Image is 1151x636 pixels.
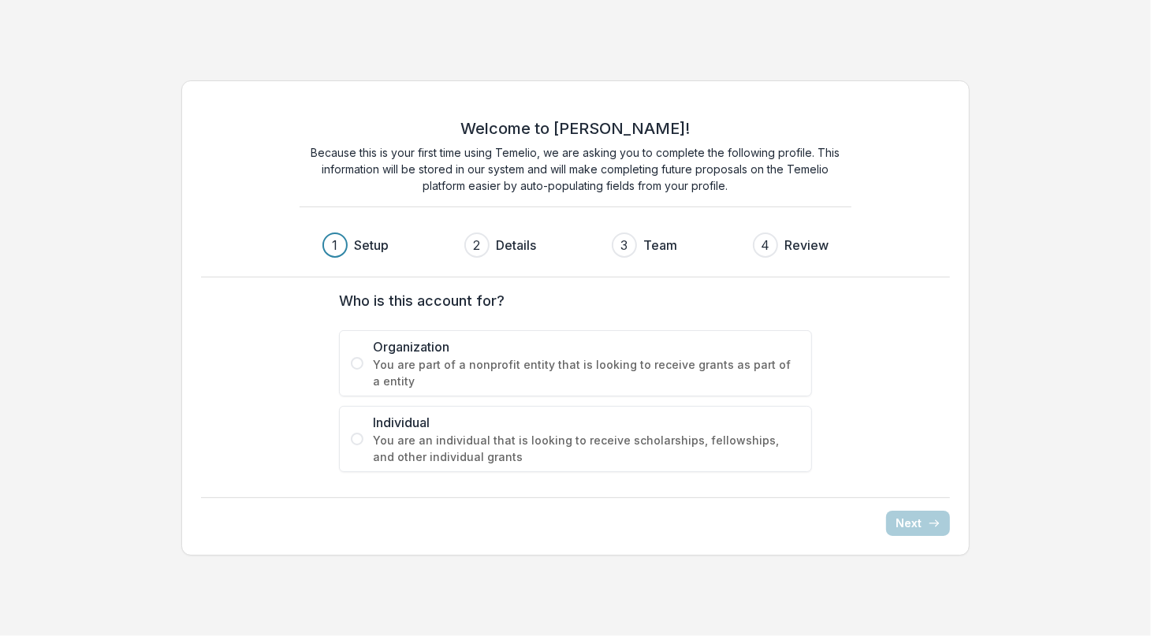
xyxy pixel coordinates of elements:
h3: Review [784,236,829,255]
span: You are part of a nonprofit entity that is looking to receive grants as part of a entity [373,356,800,389]
h3: Setup [354,236,389,255]
span: Organization [373,337,800,356]
p: Because this is your first time using Temelio, we are asking you to complete the following profil... [300,144,851,194]
div: 3 [621,236,628,255]
h3: Team [643,236,677,255]
div: Progress [322,232,829,258]
span: Individual [373,413,800,432]
h2: Welcome to [PERSON_NAME]! [461,119,691,138]
button: Next [886,511,950,536]
span: You are an individual that is looking to receive scholarships, fellowships, and other individual ... [373,432,800,465]
label: Who is this account for? [339,290,803,311]
div: 4 [762,236,770,255]
h3: Details [496,236,536,255]
div: 2 [474,236,481,255]
div: 1 [333,236,338,255]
